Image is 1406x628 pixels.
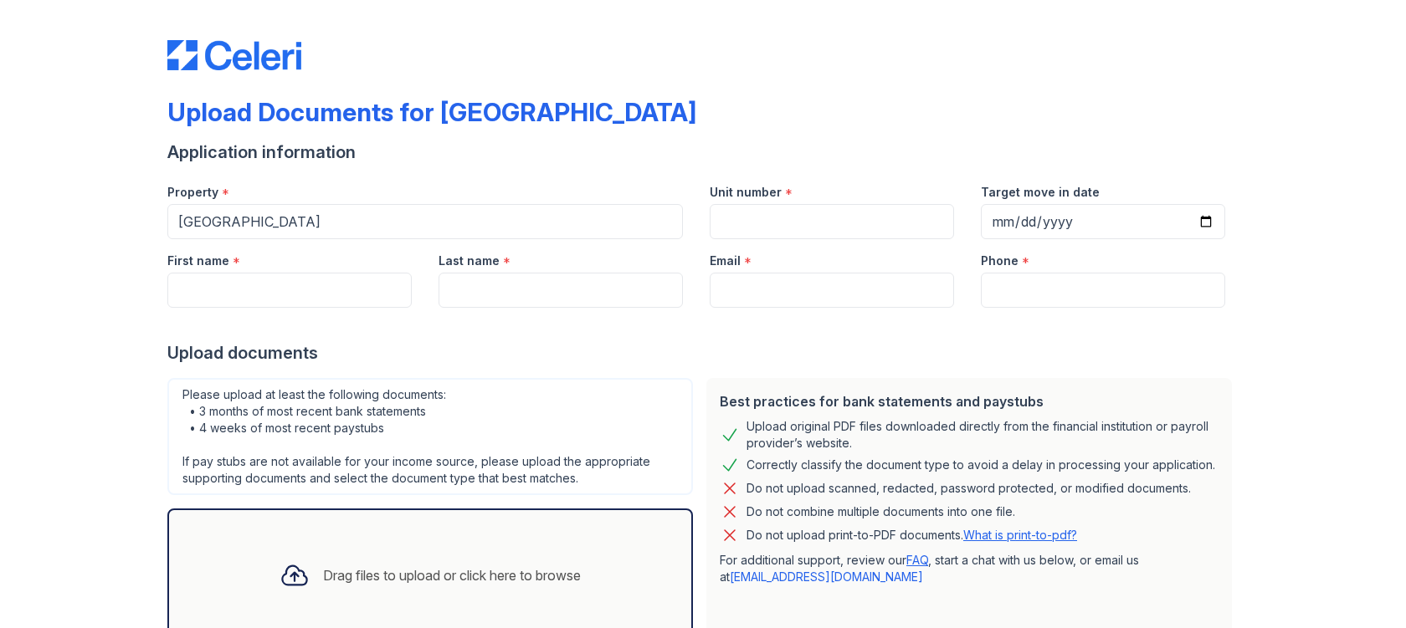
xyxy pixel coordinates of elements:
[167,253,229,269] label: First name
[323,565,581,585] div: Drag files to upload or click here to browse
[747,502,1015,522] div: Do not combine multiple documents into one file.
[963,528,1077,542] a: What is print-to-pdf?
[167,40,301,70] img: CE_Logo_Blue-a8612792a0a2168367f1c8372b55b34899dd931a85d93a1a3d3e32e68fde9ad4.png
[747,478,1191,498] div: Do not upload scanned, redacted, password protected, or modified documents.
[167,97,696,127] div: Upload Documents for [GEOGRAPHIC_DATA]
[747,527,1077,544] p: Do not upload print-to-PDF documents.
[710,253,741,269] label: Email
[439,253,500,269] label: Last name
[720,552,1219,585] p: For additional support, review our , start a chat with us below, or email us at
[167,341,1239,365] div: Upload documents
[747,418,1219,452] div: Upload original PDF files downloaded directly from the financial institution or payroll provider’...
[167,378,693,495] div: Please upload at least the following documents: • 3 months of most recent bank statements • 4 wee...
[730,569,923,584] a: [EMAIL_ADDRESS][DOMAIN_NAME]
[906,553,928,567] a: FAQ
[167,184,218,201] label: Property
[710,184,782,201] label: Unit number
[981,253,1019,269] label: Phone
[747,455,1215,475] div: Correctly classify the document type to avoid a delay in processing your application.
[720,391,1219,411] div: Best practices for bank statements and paystubs
[981,184,1100,201] label: Target move in date
[167,140,1239,164] div: Application information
